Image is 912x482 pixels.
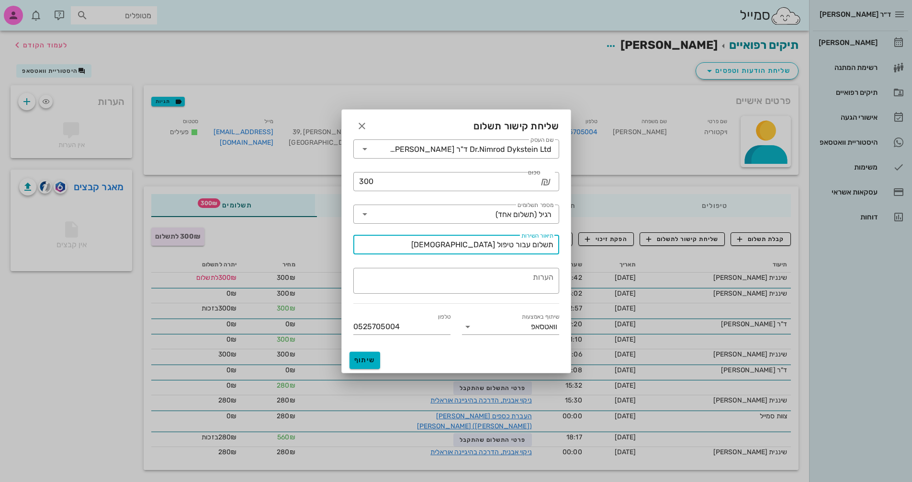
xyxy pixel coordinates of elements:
label: מספר תשלומים [518,202,553,209]
label: סכום [528,169,540,176]
div: רגיל (תשלום אחד) [495,210,552,219]
label: שיתוף באמצעות [522,313,559,321]
div: וואטסאפ [531,322,557,331]
div: שיתוף באמצעותוואטסאפ [462,319,559,334]
div: שם העסקDr.Nimrod Dykstein Ltd ד"ר [PERSON_NAME] בע"מ [353,139,559,159]
div: שליחת קישור תשלום [342,110,571,139]
div: Dr.Nimrod Dykstein Ltd ד"ר [PERSON_NAME] בע"מ [388,145,551,154]
label: תיאור השירות [521,232,553,240]
i: ₪ [541,176,551,187]
span: שיתוף [353,356,376,364]
label: שם העסק [530,137,553,144]
button: שיתוף [349,352,380,369]
div: מספר תשלומיםרגיל (תשלום אחד) [353,205,559,224]
label: טלפון [438,313,450,321]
